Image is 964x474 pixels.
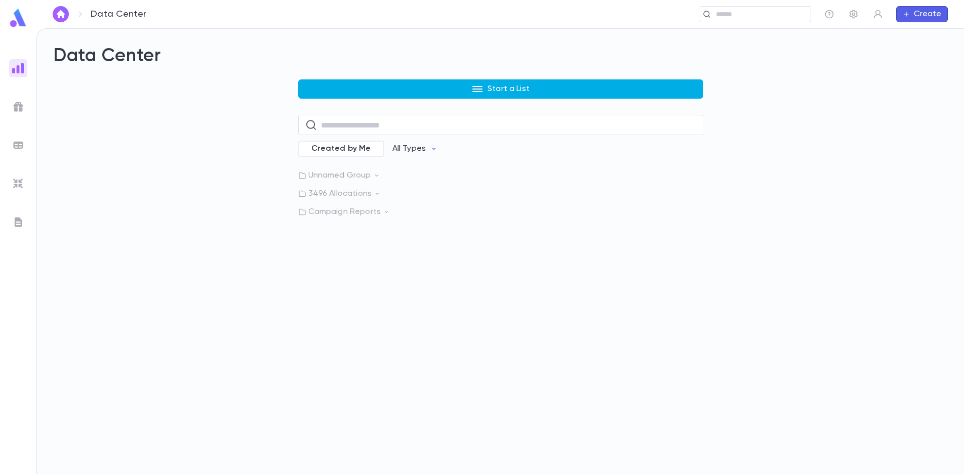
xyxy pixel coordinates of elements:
div: Created by Me [298,141,384,157]
img: letters_grey.7941b92b52307dd3b8a917253454ce1c.svg [12,216,24,228]
p: All Types [392,144,426,154]
p: Data Center [91,9,146,20]
p: Unnamed Group [298,170,703,181]
img: home_white.a664292cf8c1dea59945f0da9f25487c.svg [55,10,67,18]
img: campaigns_grey.99e729a5f7ee94e3726e6486bddda8f1.svg [12,101,24,113]
p: Start a List [488,84,530,94]
h2: Data Center [53,45,948,67]
img: logo [8,8,28,28]
p: 3496 Allocations [298,189,703,199]
img: reports_gradient.dbe2566a39951672bc459a78b45e2f92.svg [12,62,24,74]
button: All Types [384,139,446,158]
button: Start a List [298,79,703,99]
img: imports_grey.530a8a0e642e233f2baf0ef88e8c9fcb.svg [12,178,24,190]
button: Create [896,6,948,22]
p: Campaign Reports [298,207,703,217]
span: Created by Me [305,144,377,154]
img: batches_grey.339ca447c9d9533ef1741baa751efc33.svg [12,139,24,151]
